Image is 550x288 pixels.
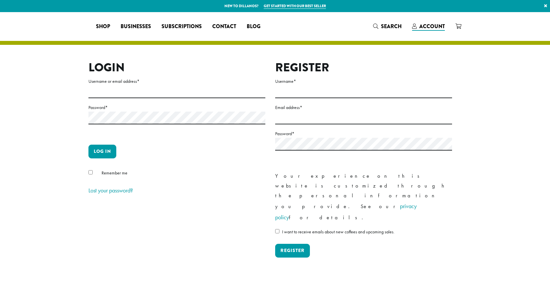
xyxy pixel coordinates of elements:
[275,61,452,75] h2: Register
[88,145,116,158] button: Log in
[121,23,151,31] span: Businesses
[88,103,265,112] label: Password
[212,23,236,31] span: Contact
[275,130,452,138] label: Password
[247,23,260,31] span: Blog
[275,229,279,233] input: I want to receive emails about new coffees and upcoming sales.
[419,23,445,30] span: Account
[368,21,407,32] a: Search
[96,23,110,31] span: Shop
[88,77,265,85] label: Username or email address
[264,3,326,9] a: Get started with our best seller
[275,244,310,258] button: Register
[282,229,394,235] span: I want to receive emails about new coffees and upcoming sales.
[275,77,452,85] label: Username
[275,202,417,221] a: privacy policy
[381,23,402,30] span: Search
[88,61,265,75] h2: Login
[275,103,452,112] label: Email address
[102,170,127,176] span: Remember me
[91,21,115,32] a: Shop
[161,23,202,31] span: Subscriptions
[275,171,452,223] p: Your experience on this website is customized through the personal information you provide. See o...
[88,187,133,194] a: Lost your password?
